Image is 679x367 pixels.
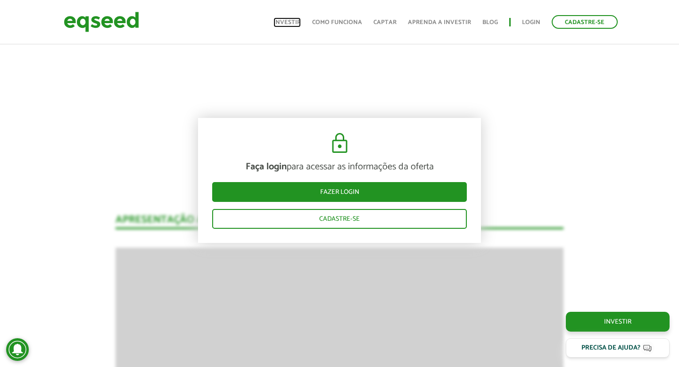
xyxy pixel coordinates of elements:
[212,161,467,173] p: para acessar as informações da oferta
[522,19,540,25] a: Login
[328,132,351,155] img: cadeado.svg
[212,209,467,229] a: Cadastre-se
[64,9,139,34] img: EqSeed
[552,15,618,29] a: Cadastre-se
[373,19,397,25] a: Captar
[246,159,287,175] strong: Faça login
[273,19,301,25] a: Investir
[212,182,467,202] a: Fazer login
[566,312,670,332] a: Investir
[408,19,471,25] a: Aprenda a investir
[312,19,362,25] a: Como funciona
[482,19,498,25] a: Blog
